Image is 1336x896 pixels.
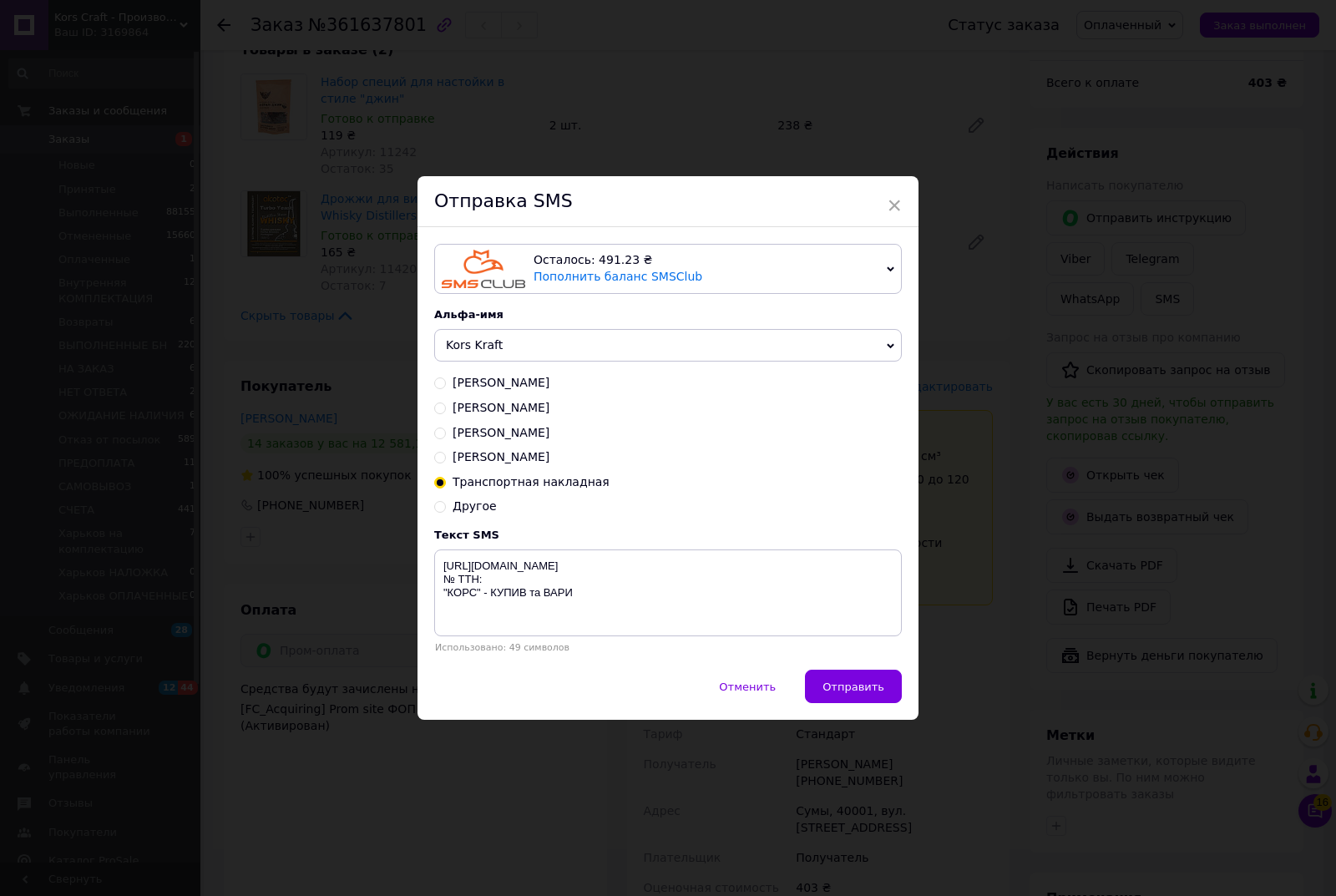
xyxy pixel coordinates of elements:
span: Kors Kraft [446,338,503,352]
span: [PERSON_NAME] [453,450,549,463]
span: Транспортная накладная [453,475,610,488]
button: Отправить [805,670,902,703]
span: × [887,191,902,220]
span: Отменить [719,681,776,693]
span: [PERSON_NAME] [453,426,549,439]
a: Пополнить баланс SMSClub [534,270,702,283]
div: Использовано: 49 символов [434,642,902,653]
span: [PERSON_NAME] [453,401,549,414]
span: Альфа-имя [434,308,504,321]
span: Другое [453,499,497,513]
div: Текст SMS [434,529,902,541]
button: Отменить [701,670,793,703]
div: Осталось: 491.23 ₴ [534,252,880,269]
span: [PERSON_NAME] [453,376,549,389]
textarea: [URL][DOMAIN_NAME] № ТТН: "КОРС" - КУПИВ та ВАРИ [434,549,902,636]
span: Отправить [822,681,884,693]
div: Отправка SMS [417,176,918,227]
